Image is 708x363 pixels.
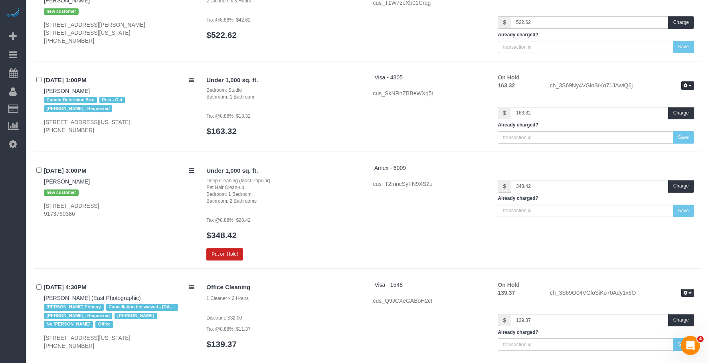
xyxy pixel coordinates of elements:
[44,189,79,196] span: new customer
[498,338,673,351] input: transaction id
[44,185,194,198] div: Tags
[498,122,694,128] h5: Already charged?
[206,339,237,349] a: $139.37
[681,336,700,355] iframe: Intercom live chat
[44,313,112,319] span: [PERSON_NAME] - Requested
[206,326,251,332] small: Tax @8.88%: $11.37
[498,205,673,217] input: transaction id
[206,94,361,101] div: Bathroom: 1 Bathroom
[498,131,673,144] input: transaction id
[44,321,93,327] span: No [PERSON_NAME]
[44,178,90,185] a: [PERSON_NAME]
[44,95,194,114] div: Tags
[498,290,515,296] strong: 139.37
[498,16,511,29] span: $
[498,314,511,326] span: $
[44,21,194,45] div: [STREET_ADDRESS][PERSON_NAME] [STREET_ADDRESS][US_STATE] [PHONE_NUMBER]
[206,168,361,174] h4: Under 1,000 sq. ft.
[206,30,237,39] a: $522.62
[206,87,361,94] div: Bedroom: Studio
[206,248,243,260] button: Put on Hold!
[44,97,97,103] span: Cannot Determine Size
[206,126,237,136] a: $163.32
[374,282,403,288] a: Visa - 1548
[668,107,694,119] button: Charge
[44,77,194,84] h4: [DATE] 1:00PM
[5,8,21,19] img: Automaid Logo
[206,178,361,184] div: Deep Cleaning (Most Popular)
[44,284,194,291] h4: [DATE] 4:30PM
[498,196,694,201] h5: Already charged?
[697,336,704,342] span: 4
[498,107,511,119] span: $
[544,289,700,298] div: ch_3S69O04VGloSiKo70Ady1x6O
[44,304,104,310] span: [PERSON_NAME] Primary
[44,88,90,94] a: [PERSON_NAME]
[44,4,194,17] div: Tags
[95,321,113,327] span: Office
[206,184,361,191] div: Pet Hair Clean-up
[44,202,194,218] div: [STREET_ADDRESS] 9173760386
[206,191,361,198] div: Bedroom: 1 Bedroom
[498,180,511,192] span: $
[498,282,519,288] strong: On Hold
[668,16,694,29] button: Charge
[44,105,112,112] span: [PERSON_NAME] - Requested
[544,81,700,91] div: ch_3S69Ny4VGloSiKo71JAwiQ6j
[44,168,194,174] h4: [DATE] 3:00PM
[206,77,361,84] h4: Under 1,000 sq. ft.
[99,97,125,103] span: Pets - Cat
[498,330,694,335] h5: Already charged?
[498,32,694,37] h5: Already charged?
[206,113,251,119] small: Tax @8.88%: $13.32
[44,8,79,15] span: new customer
[374,74,403,81] a: Visa - 4805
[206,198,361,205] div: Bathroom: 2 Bathrooms
[206,217,251,223] small: Tax @8.88%: $28.42
[106,304,178,310] span: Cancellation fee waived - [DATE]
[498,41,673,53] input: transaction id
[373,89,486,97] div: cus_SkNRhZBBeWXq5i
[206,231,237,240] a: $348.42
[44,302,194,329] div: Tags
[668,314,694,326] button: Charge
[115,313,156,319] span: [PERSON_NAME]
[373,297,486,305] div: cus_Q9JCXeGABoH2ct
[206,315,242,321] small: Discount: $32.00
[206,296,249,301] small: 1 Cleaner x 2 Hours
[498,74,519,81] strong: On Hold
[206,17,251,23] small: Tax @8.88%: $42.62
[206,284,361,291] h4: Office Cleaning
[498,82,515,89] strong: 163.32
[374,165,406,171] a: Amex - 6009
[44,295,141,301] a: [PERSON_NAME] (East Photographic)
[44,118,194,134] div: [STREET_ADDRESS][US_STATE] [PHONE_NUMBER]
[668,180,694,192] button: Charge
[373,180,486,188] div: cus_T2mncSyFN9XS2u
[44,334,194,350] div: [STREET_ADDRESS][US_STATE] [PHONE_NUMBER]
